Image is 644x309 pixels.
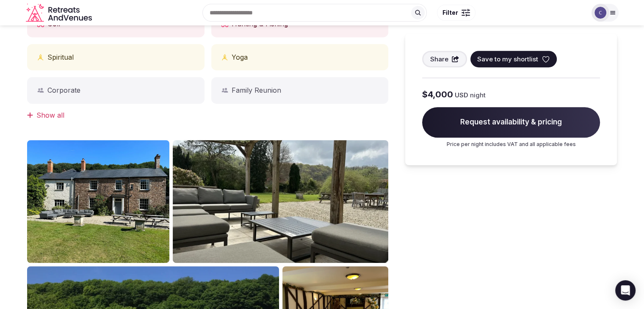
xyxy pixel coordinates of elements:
button: Save to my shortlist [470,51,557,67]
span: Filter [442,8,458,17]
img: Venue gallery photo [173,140,388,263]
p: Price per night includes VAT and all applicable fees [422,141,600,148]
button: Physical and mental health icon tooltip [221,54,228,61]
span: Save to my shortlist [477,55,538,63]
a: Visit the homepage [26,3,94,22]
svg: Retreats and Venues company logo [26,3,94,22]
img: Catherine Mesina [594,7,606,19]
span: $4,000 [422,88,453,100]
button: Share [422,51,467,67]
div: Open Intercom Messenger [615,280,636,301]
span: night [470,91,486,99]
button: Social and business icon tooltip [37,87,44,94]
span: Share [430,55,448,63]
span: USD [455,91,468,99]
button: Physical and mental health icon tooltip [37,54,44,61]
img: Venue gallery photo [27,140,169,263]
button: Filter [437,5,475,21]
button: Social and business icon tooltip [221,87,228,94]
div: Show all [27,110,388,120]
span: Request availability & pricing [422,107,600,138]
